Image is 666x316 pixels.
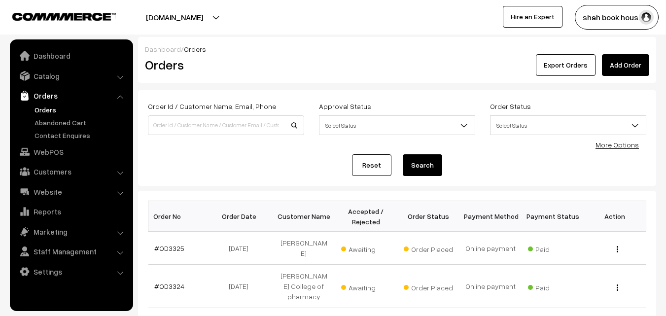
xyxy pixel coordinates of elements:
[145,44,649,54] div: /
[12,67,130,85] a: Catalog
[352,154,391,176] a: Reset
[528,280,577,293] span: Paid
[145,57,303,72] h2: Orders
[617,284,618,291] img: Menu
[335,201,397,232] th: Accepted / Rejected
[12,243,130,260] a: Staff Management
[111,5,238,30] button: [DOMAIN_NAME]
[12,183,130,201] a: Website
[12,10,99,22] a: COMMMERCE
[404,242,453,254] span: Order Placed
[273,232,335,265] td: [PERSON_NAME]
[503,6,562,28] a: Hire an Expert
[12,13,116,20] img: COMMMERCE
[617,246,618,252] img: Menu
[584,201,646,232] th: Action
[341,242,390,254] span: Awaiting
[403,154,442,176] button: Search
[154,244,184,252] a: #OD3325
[602,54,649,76] a: Add Order
[273,201,335,232] th: Customer Name
[154,282,184,290] a: #OD3324
[32,105,130,115] a: Orders
[148,201,210,232] th: Order No
[528,242,577,254] span: Paid
[12,163,130,180] a: Customers
[491,117,646,134] span: Select Status
[148,101,276,111] label: Order Id / Customer Name, Email, Phone
[148,115,304,135] input: Order Id / Customer Name / Customer Email / Customer Phone
[319,117,475,134] span: Select Status
[596,140,639,149] a: More Options
[273,265,335,308] td: [PERSON_NAME] College of pharmacy
[536,54,596,76] button: Export Orders
[12,223,130,241] a: Marketing
[210,201,273,232] th: Order Date
[404,280,453,293] span: Order Placed
[490,101,531,111] label: Order Status
[459,232,522,265] td: Online payment
[341,280,390,293] span: Awaiting
[12,87,130,105] a: Orders
[490,115,646,135] span: Select Status
[32,130,130,140] a: Contact Enquires
[12,143,130,161] a: WebPOS
[12,263,130,281] a: Settings
[184,45,206,53] span: Orders
[210,265,273,308] td: [DATE]
[32,117,130,128] a: Abandoned Cart
[12,203,130,220] a: Reports
[397,201,459,232] th: Order Status
[522,201,584,232] th: Payment Status
[210,232,273,265] td: [DATE]
[459,265,522,308] td: Online payment
[639,10,654,25] img: user
[12,47,130,65] a: Dashboard
[145,45,181,53] a: Dashboard
[575,5,659,30] button: shah book hous…
[319,115,475,135] span: Select Status
[319,101,371,111] label: Approval Status
[459,201,522,232] th: Payment Method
